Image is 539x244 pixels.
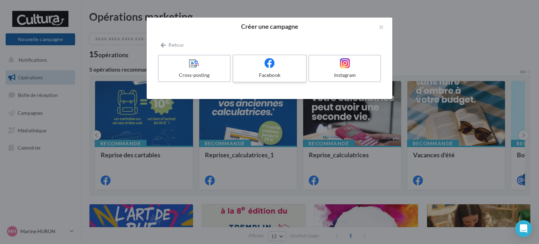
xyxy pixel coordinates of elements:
[161,72,227,79] div: Cross-posting
[158,23,381,29] h2: Créer une campagne
[515,220,532,237] div: Open Intercom Messenger
[158,41,187,49] button: Retour
[236,72,303,79] div: Facebook
[312,72,378,79] div: Instagram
